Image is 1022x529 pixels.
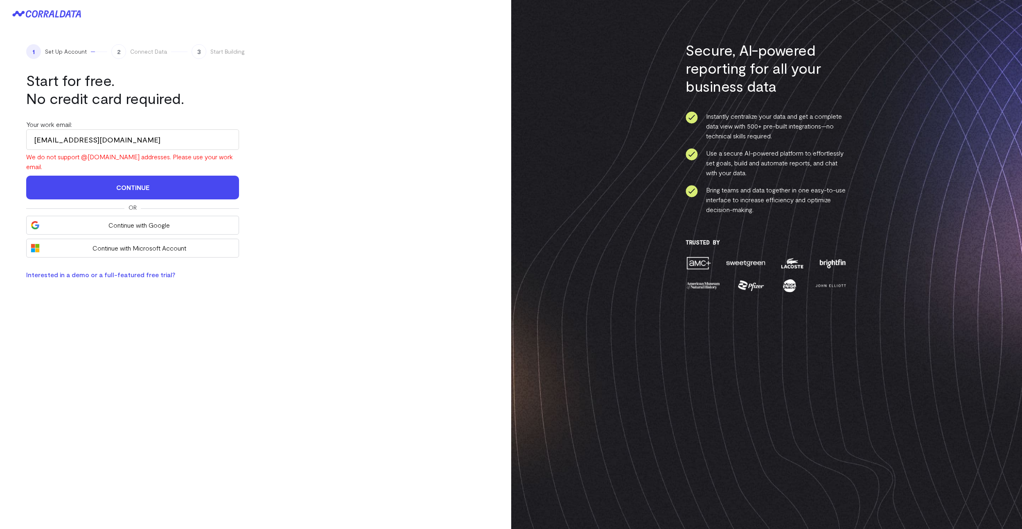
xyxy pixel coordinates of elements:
h3: Trusted By [686,239,847,246]
span: Continue with Microsoft Account [44,243,235,253]
button: Continue [26,176,239,199]
span: 3 [192,44,206,59]
span: Connect Data [130,47,167,56]
button: Continue with Google [26,216,239,235]
span: 1 [26,44,41,59]
span: Set Up Account [45,47,87,56]
span: 2 [111,44,126,59]
li: Bring teams and data together in one easy-to-use interface to increase efficiency and optimize de... [686,185,847,215]
span: Start Building [210,47,245,56]
li: Use a secure AI-powered platform to effortlessly set goals, build and automate reports, and chat ... [686,148,847,178]
label: Your work email: [26,120,72,128]
span: Continue with Google [44,220,235,230]
button: Continue with Microsoft Account [26,239,239,258]
li: Instantly centralize your data and get a complete data view with 500+ pre-built integrations—no t... [686,111,847,141]
span: Or [129,203,137,212]
h3: Secure, AI-powered reporting for all your business data [686,41,847,95]
h1: Start for free. No credit card required. [26,71,239,107]
a: Interested in a demo or a full-featured free trial? [26,271,175,278]
div: We do not support @[DOMAIN_NAME] addresses. Please use your work email. [26,152,239,172]
input: Enter your work email address [26,129,239,150]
